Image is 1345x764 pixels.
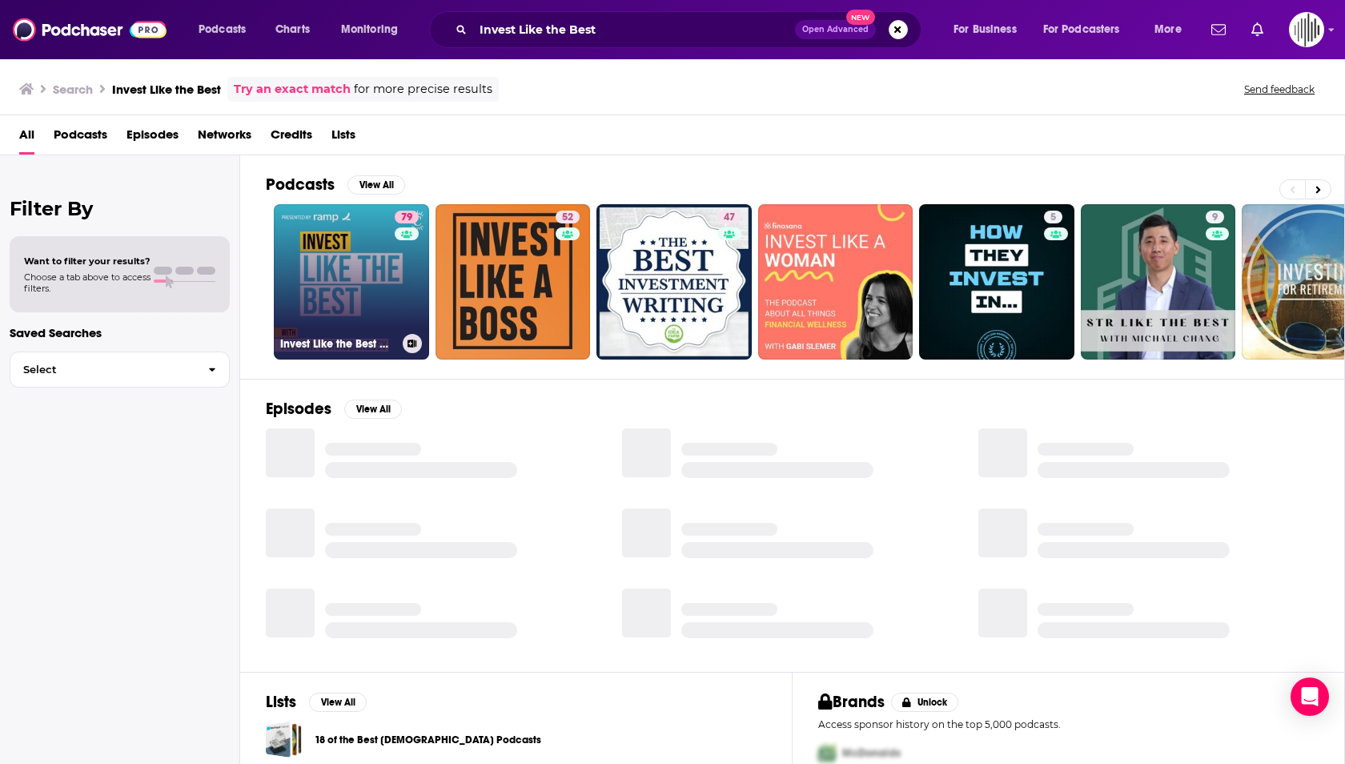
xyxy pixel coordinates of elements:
button: open menu [330,17,419,42]
a: 79 [395,211,419,223]
h2: Lists [266,692,296,712]
span: 5 [1050,210,1056,226]
h3: Search [53,82,93,97]
button: View All [344,400,402,419]
span: Select [10,364,195,375]
span: 52 [562,210,573,226]
h3: Invest Like the Best with [PERSON_NAME] [280,337,396,351]
a: ListsView All [266,692,367,712]
a: Charts [265,17,319,42]
span: New [846,10,875,25]
h2: Podcasts [266,175,335,195]
p: Saved Searches [10,325,230,340]
button: View All [347,175,405,195]
a: Credits [271,122,312,155]
a: 47 [596,204,752,360]
button: Send feedback [1239,82,1319,96]
span: 9 [1212,210,1218,226]
a: 5 [919,204,1074,360]
a: 52 [436,204,591,360]
span: for more precise results [354,80,492,99]
a: 9 [1206,211,1224,223]
span: McDonalds [842,746,901,760]
button: Open AdvancedNew [795,20,876,39]
a: 79Invest Like the Best with [PERSON_NAME] [274,204,429,360]
a: Podcasts [54,122,107,155]
img: Podchaser - Follow, Share and Rate Podcasts [13,14,167,45]
h2: Brands [818,692,885,712]
a: Lists [331,122,355,155]
button: open menu [187,17,267,42]
h3: Invest Like the Best [112,82,221,97]
button: View All [309,693,367,712]
span: 79 [401,210,412,226]
span: Want to filter your results? [24,255,151,267]
button: Select [10,352,230,388]
button: open menu [942,17,1037,42]
span: Monitoring [341,18,398,41]
span: For Business [954,18,1017,41]
div: Search podcasts, credits, & more... [444,11,937,48]
a: 52 [556,211,580,223]
span: 47 [724,210,735,226]
img: User Profile [1289,12,1324,47]
a: 5 [1044,211,1062,223]
a: PodcastsView All [266,175,405,195]
span: Choose a tab above to access filters. [24,271,151,294]
a: Show notifications dropdown [1205,16,1232,43]
h2: Episodes [266,399,331,419]
button: open menu [1033,17,1143,42]
span: Open Advanced [802,26,869,34]
p: Access sponsor history on the top 5,000 podcasts. [818,718,1319,730]
a: All [19,122,34,155]
button: open menu [1143,17,1202,42]
a: Show notifications dropdown [1245,16,1270,43]
a: 47 [717,211,741,223]
span: Charts [275,18,310,41]
a: 18 of the Best Christian Podcasts [266,722,302,758]
span: Podcasts [199,18,246,41]
a: 9 [1081,204,1236,360]
a: EpisodesView All [266,399,402,419]
div: Open Intercom Messenger [1291,678,1329,716]
a: Episodes [126,122,179,155]
a: Try an exact match [234,80,351,99]
button: Show profile menu [1289,12,1324,47]
span: Logged in as gpg2 [1289,12,1324,47]
button: Unlock [891,693,959,712]
h2: Filter By [10,197,230,220]
a: Networks [198,122,251,155]
span: For Podcasters [1043,18,1120,41]
a: 18 of the Best [DEMOGRAPHIC_DATA] Podcasts [315,731,541,749]
input: Search podcasts, credits, & more... [473,17,795,42]
span: More [1154,18,1182,41]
